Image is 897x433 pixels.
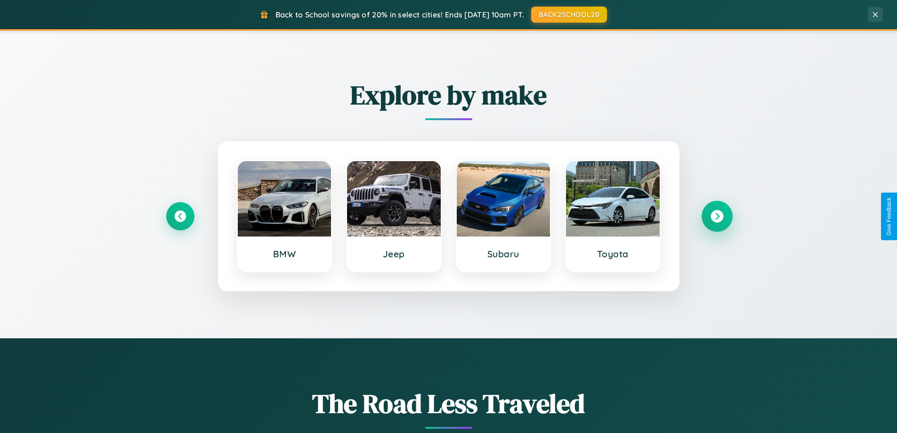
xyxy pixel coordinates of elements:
[166,385,731,422] h1: The Road Less Traveled
[247,248,322,260] h3: BMW
[275,10,524,19] span: Back to School savings of 20% in select cities! Ends [DATE] 10am PT.
[166,77,731,113] h2: Explore by make
[531,7,607,23] button: BACK2SCHOOL20
[886,197,892,236] div: Give Feedback
[466,248,541,260] h3: Subaru
[575,248,650,260] h3: Toyota
[356,248,431,260] h3: Jeep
